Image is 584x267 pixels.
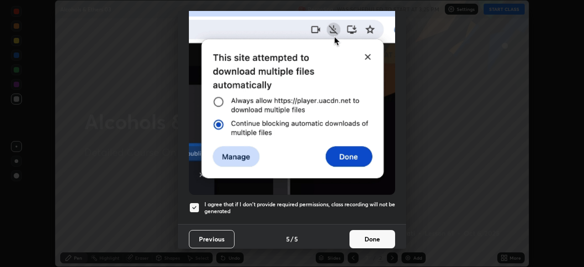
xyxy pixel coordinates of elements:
[286,234,290,244] h4: 5
[294,234,298,244] h4: 5
[189,230,235,248] button: Previous
[291,234,293,244] h4: /
[349,230,395,248] button: Done
[204,201,395,215] h5: I agree that if I don't provide required permissions, class recording will not be generated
